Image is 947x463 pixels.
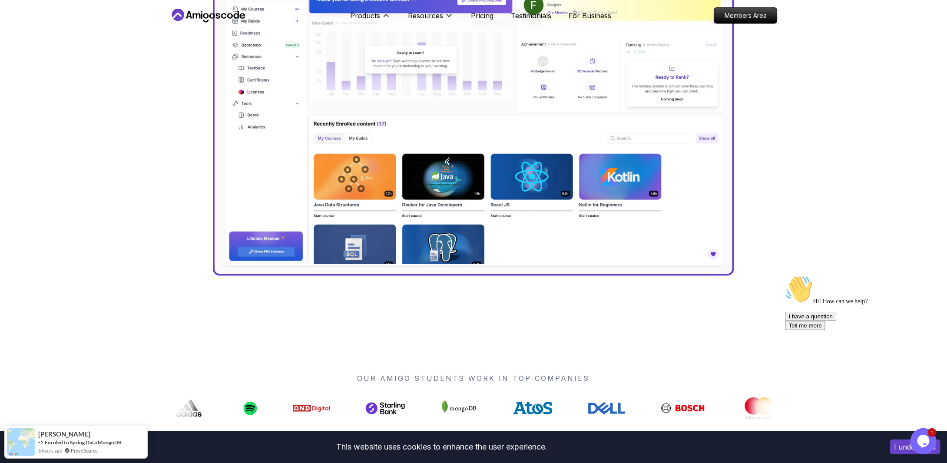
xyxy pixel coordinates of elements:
p: Members Area [714,8,777,23]
div: 👋Hi! How can we help?I have a questionTell me more [3,3,160,58]
p: Resources [408,10,443,21]
a: Pricing [471,10,493,21]
a: For Business [569,10,611,21]
button: I have a question [3,40,55,49]
a: Testimonials [511,10,551,21]
button: Tell me more [3,49,43,58]
iframe: chat widget [782,272,938,424]
p: Products [350,10,380,21]
a: Enroled to Spring Data MongoDB [45,439,122,446]
a: ProveSource [71,447,98,454]
button: Resources [408,10,454,28]
img: :wave: [3,3,31,31]
button: Accept cookies [890,440,940,454]
div: This website uses cookies to enhance the user experience. [7,437,877,456]
span: [PERSON_NAME] [38,430,90,438]
p: OUR AMIGO STUDENTS WORK IN TOP COMPANIES [169,373,778,384]
button: Products [350,10,391,28]
img: provesource social proof notification image [7,428,35,456]
span: 6 hours ago [38,447,62,454]
iframe: chat widget [911,428,938,454]
span: -> [38,439,44,446]
span: Hi! How can we help? [3,26,86,33]
a: Members Area [714,7,778,24]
